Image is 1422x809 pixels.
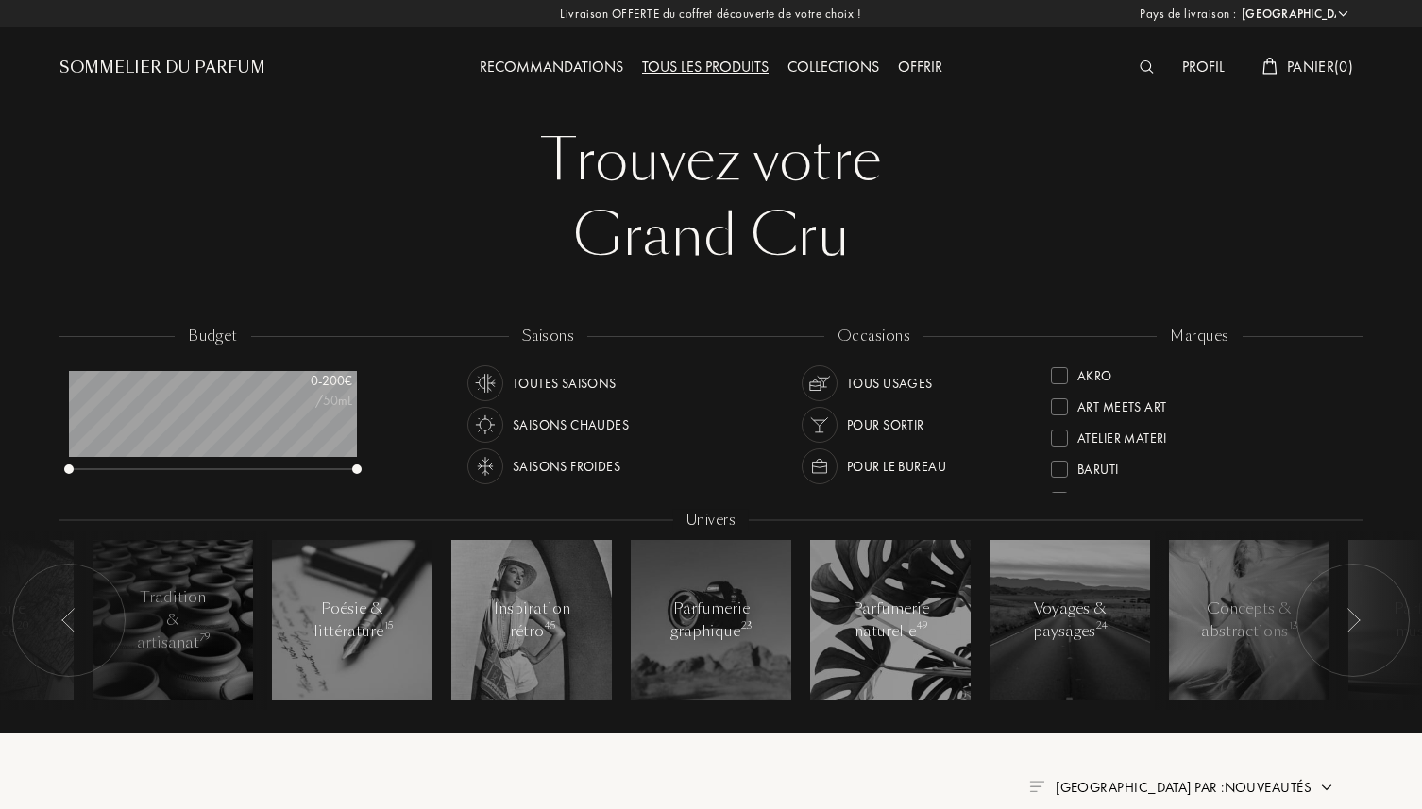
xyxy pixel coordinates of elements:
img: usage_occasion_work_white.svg [806,453,833,480]
span: Pays de livraison : [1140,5,1237,24]
div: Recommandations [470,56,633,80]
img: usage_season_cold_white.svg [472,453,499,480]
div: Poésie & littérature [313,598,393,643]
div: occasions [824,326,923,347]
div: budget [175,326,251,347]
img: usage_season_average_white.svg [472,370,499,396]
span: 15 [384,619,393,632]
img: filter_by.png [1029,781,1044,792]
span: 23 [741,619,753,632]
div: Tous usages [847,365,933,401]
a: Tous les produits [633,57,778,76]
div: Collections [778,56,889,80]
div: Tous les produits [633,56,778,80]
span: 49 [917,619,927,632]
div: Akro [1077,360,1112,385]
img: cart_white.svg [1262,58,1278,75]
div: /50mL [258,391,352,411]
div: 0 - 200 € [258,371,352,391]
div: Binet-Papillon [1077,484,1171,510]
span: Panier ( 0 ) [1287,57,1353,76]
div: Grand Cru [74,198,1348,274]
div: Art Meets Art [1077,391,1166,416]
span: 24 [1096,619,1108,632]
img: search_icn_white.svg [1140,60,1154,74]
div: Baruti [1077,453,1119,479]
img: arr_left.svg [1346,608,1361,632]
div: Saisons froides [513,448,620,484]
img: usage_occasion_party_white.svg [806,412,833,438]
img: arrow.png [1319,780,1334,795]
div: Pour le bureau [847,448,946,484]
img: usage_season_hot_white.svg [472,412,499,438]
span: [GEOGRAPHIC_DATA] par : Nouveautés [1056,778,1312,797]
div: Parfumerie naturelle [851,598,931,643]
div: Univers [673,510,749,531]
span: 45 [545,619,555,632]
a: Profil [1173,57,1234,76]
div: Toutes saisons [513,365,617,401]
div: saisons [509,326,587,347]
a: Sommelier du Parfum [59,57,265,79]
div: Atelier Materi [1077,422,1167,447]
div: Pour sortir [847,407,924,443]
img: arr_left.svg [61,608,76,632]
a: Recommandations [470,57,633,76]
div: Saisons chaudes [513,407,629,443]
div: Voyages & paysages [1030,598,1110,643]
div: marques [1157,326,1242,347]
img: usage_occasion_all_white.svg [806,370,833,396]
div: Trouvez votre [74,123,1348,198]
div: Profil [1173,56,1234,80]
a: Offrir [889,57,952,76]
a: Collections [778,57,889,76]
div: Parfumerie graphique [670,598,752,643]
div: Inspiration rétro [492,598,572,643]
div: Offrir [889,56,952,80]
